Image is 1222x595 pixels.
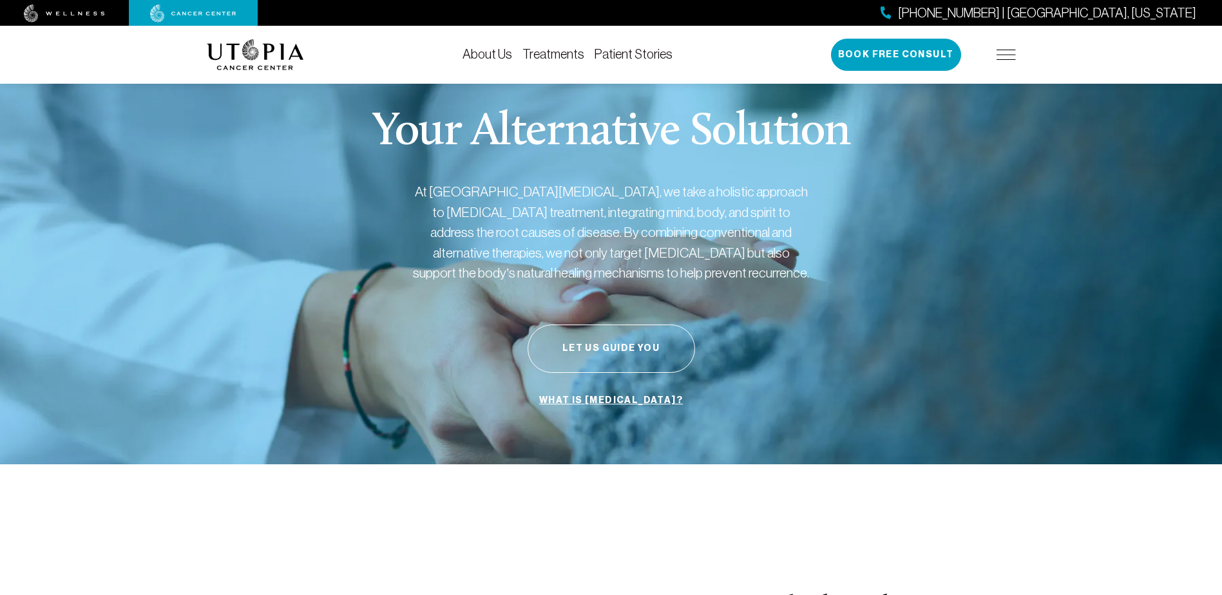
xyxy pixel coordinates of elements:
a: Patient Stories [595,47,673,61]
a: What is [MEDICAL_DATA]? [536,388,686,413]
p: Your Alternative Solution [372,109,850,156]
span: [PHONE_NUMBER] | [GEOGRAPHIC_DATA], [US_STATE] [898,4,1196,23]
p: At [GEOGRAPHIC_DATA][MEDICAL_DATA], we take a holistic approach to [MEDICAL_DATA] treatment, inte... [412,182,811,283]
a: [PHONE_NUMBER] | [GEOGRAPHIC_DATA], [US_STATE] [881,4,1196,23]
button: Let Us Guide You [528,325,695,373]
button: Book Free Consult [831,39,961,71]
img: logo [207,39,304,70]
img: icon-hamburger [997,50,1016,60]
img: wellness [24,5,105,23]
a: Treatments [522,47,584,61]
a: About Us [463,47,512,61]
img: cancer center [150,5,236,23]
